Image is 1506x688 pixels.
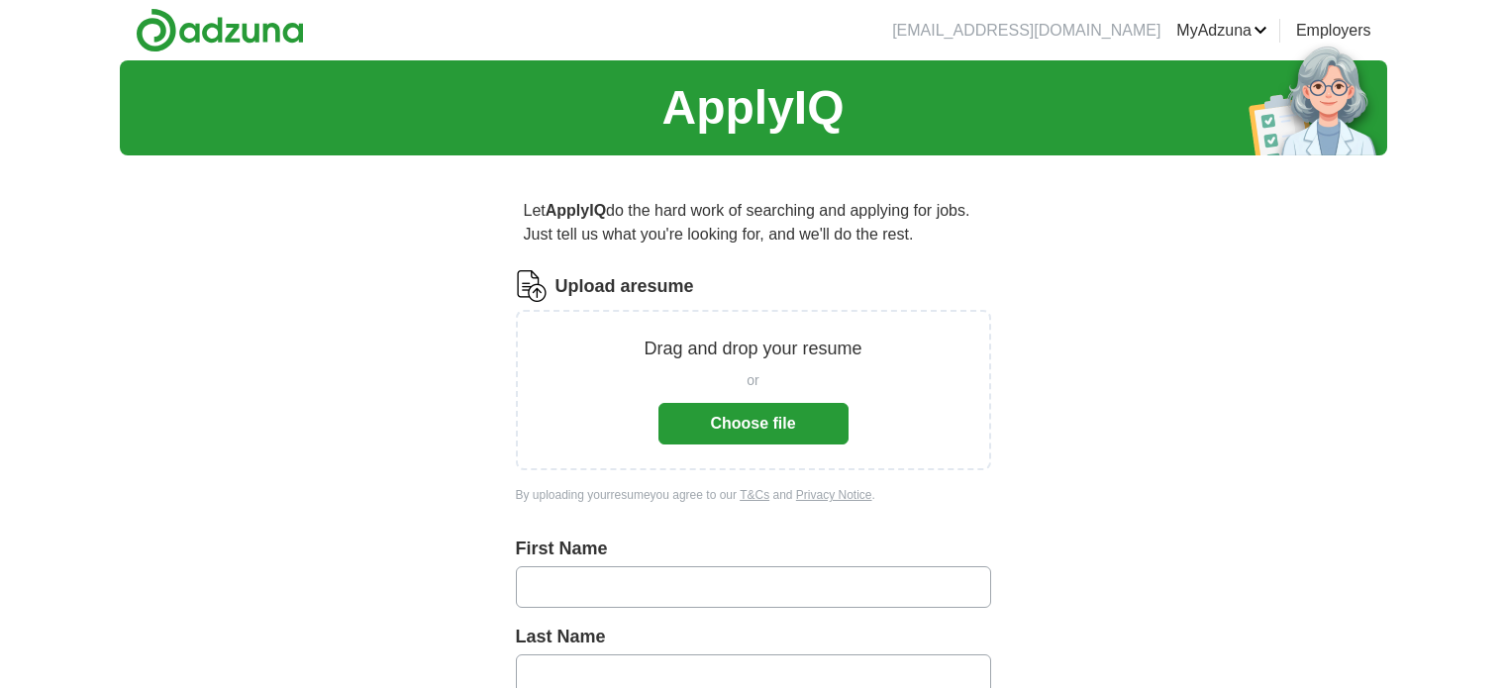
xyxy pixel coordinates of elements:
label: Upload a resume [555,273,694,300]
p: Let do the hard work of searching and applying for jobs. Just tell us what you're looking for, an... [516,191,991,254]
a: Privacy Notice [796,488,872,502]
p: Drag and drop your resume [644,336,861,362]
div: By uploading your resume you agree to our and . [516,486,991,504]
a: Employers [1296,19,1371,43]
span: or [747,370,758,391]
label: First Name [516,536,991,562]
button: Choose file [658,403,849,444]
h1: ApplyIQ [661,72,844,144]
img: CV Icon [516,270,548,302]
label: Last Name [516,624,991,650]
a: T&Cs [740,488,769,502]
a: MyAdzuna [1176,19,1267,43]
img: Adzuna logo [136,8,304,52]
li: [EMAIL_ADDRESS][DOMAIN_NAME] [892,19,1160,43]
strong: ApplyIQ [546,202,606,219]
